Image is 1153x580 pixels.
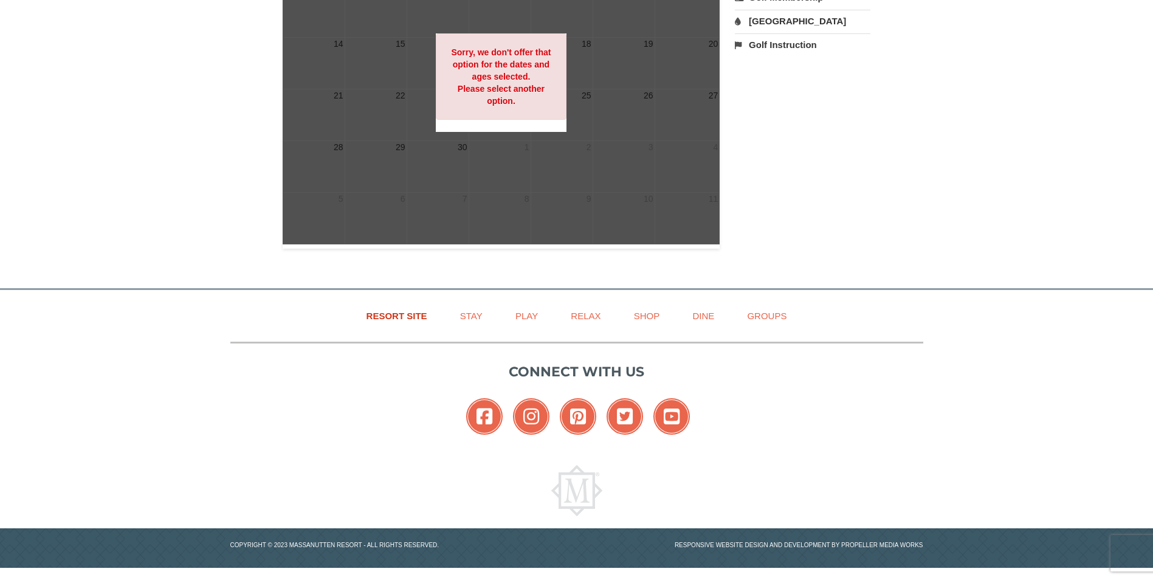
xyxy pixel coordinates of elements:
[675,542,923,548] a: Responsive website design and development by Propeller Media Works
[500,302,553,330] a: Play
[445,302,498,330] a: Stay
[351,302,442,330] a: Resort Site
[735,10,870,32] a: [GEOGRAPHIC_DATA]
[619,302,675,330] a: Shop
[221,540,577,550] p: Copyright © 2023 Massanutten Resort - All Rights Reserved.
[551,465,602,516] img: Massanutten Resort Logo
[451,47,551,106] strong: Sorry, we don't offer that option for the dates and ages selected. Please select another option.
[732,302,802,330] a: Groups
[556,302,616,330] a: Relax
[230,362,923,382] p: Connect with us
[735,33,870,56] a: Golf Instruction
[677,302,729,330] a: Dine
